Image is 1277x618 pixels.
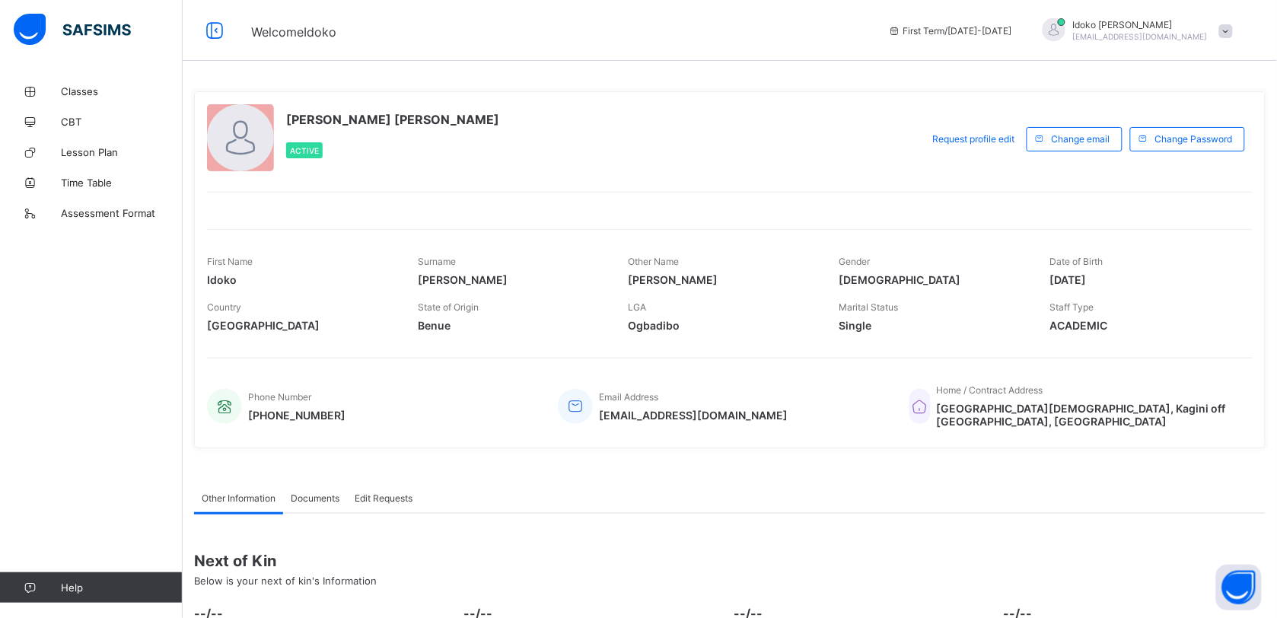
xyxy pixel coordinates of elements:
[1049,273,1237,286] span: [DATE]
[839,301,898,313] span: Marital Status
[61,85,183,97] span: Classes
[418,319,606,332] span: Benue
[1049,319,1237,332] span: ACADEMIC
[839,273,1027,286] span: [DEMOGRAPHIC_DATA]
[933,133,1015,145] span: Request profile edit
[599,391,658,403] span: Email Address
[61,177,183,189] span: Time Table
[937,402,1237,428] span: [GEOGRAPHIC_DATA][DEMOGRAPHIC_DATA], Kagini off [GEOGRAPHIC_DATA], [GEOGRAPHIC_DATA]
[61,146,183,158] span: Lesson Plan
[1073,32,1208,41] span: [EMAIL_ADDRESS][DOMAIN_NAME]
[418,256,456,267] span: Surname
[248,391,311,403] span: Phone Number
[1027,18,1240,43] div: IdokoJohn
[207,319,395,332] span: [GEOGRAPHIC_DATA]
[1049,256,1103,267] span: Date of Birth
[290,146,319,155] span: Active
[207,273,395,286] span: Idoko
[207,301,241,313] span: Country
[1073,19,1208,30] span: Idoko [PERSON_NAME]
[61,207,183,219] span: Assessment Format
[1052,133,1110,145] span: Change email
[194,575,377,587] span: Below is your next of kin's Information
[1216,565,1262,610] button: Open asap
[629,256,680,267] span: Other Name
[14,14,131,46] img: safsims
[1049,301,1094,313] span: Staff Type
[629,301,647,313] span: LGA
[194,552,1266,570] span: Next of Kin
[888,25,1012,37] span: session/term information
[1155,133,1233,145] span: Change Password
[251,24,336,40] span: Welcome Idoko
[839,319,1027,332] span: Single
[248,409,346,422] span: [PHONE_NUMBER]
[61,116,183,128] span: CBT
[629,319,817,332] span: Ogbadibo
[355,492,412,504] span: Edit Requests
[629,273,817,286] span: [PERSON_NAME]
[207,256,253,267] span: First Name
[418,273,606,286] span: [PERSON_NAME]
[937,384,1043,396] span: Home / Contract Address
[202,492,275,504] span: Other Information
[286,112,499,127] span: [PERSON_NAME] [PERSON_NAME]
[839,256,870,267] span: Gender
[61,581,182,594] span: Help
[291,492,339,504] span: Documents
[599,409,788,422] span: [EMAIL_ADDRESS][DOMAIN_NAME]
[418,301,479,313] span: State of Origin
